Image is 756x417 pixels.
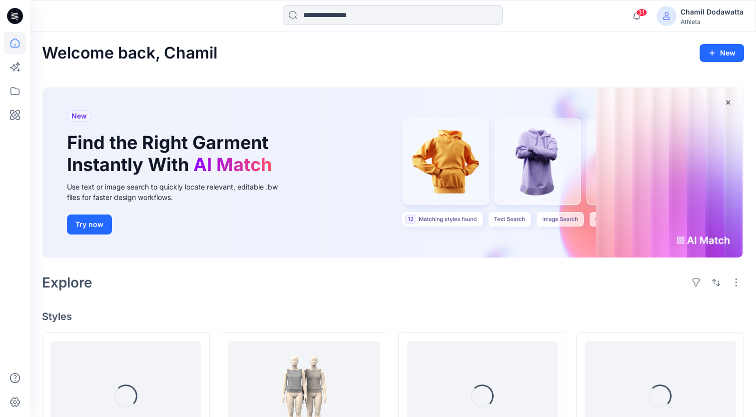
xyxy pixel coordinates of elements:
button: New [700,44,744,62]
span: 31 [636,8,647,16]
svg: avatar [663,12,671,20]
span: New [71,110,87,122]
h1: Find the Right Garment Instantly With [67,132,277,175]
h2: Explore [42,274,92,290]
button: Try now [67,214,112,234]
div: Chamil Dodawatta [681,6,744,18]
div: Use text or image search to quickly locate relevant, editable .bw files for faster design workflows. [67,181,292,202]
div: Athleta [681,18,744,25]
h2: Welcome back, Chamil [42,44,217,62]
span: AI Match [193,153,272,175]
h4: Styles [42,310,744,322]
